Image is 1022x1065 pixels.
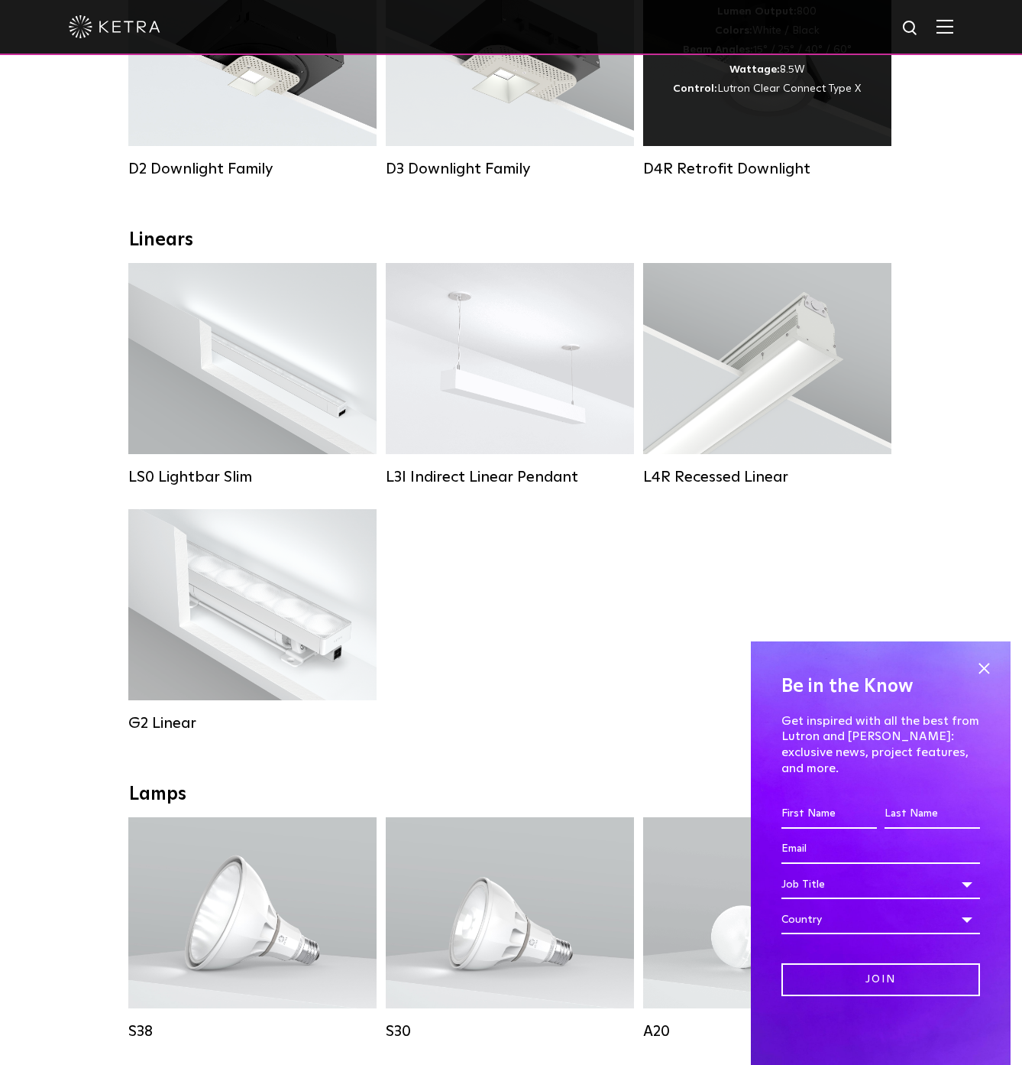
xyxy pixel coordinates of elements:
div: S30 [386,1022,634,1041]
a: S38 Lumen Output:1100Colors:White / BlackBase Type:E26 Edison Base / GU24Beam Angles:10° / 25° / ... [128,817,377,1041]
input: Join [781,963,980,996]
div: L3I Indirect Linear Pendant [386,468,634,486]
a: A20 Lumen Output:600 / 800Colors:White / BlackBase Type:E26 Edison Base / GU24Beam Angles:Omni-Di... [643,817,891,1041]
div: LS0 Lightbar Slim [128,468,377,486]
a: L3I Indirect Linear Pendant Lumen Output:400 / 600 / 800 / 1000Housing Colors:White / BlackContro... [386,263,634,486]
a: LS0 Lightbar Slim Lumen Output:200 / 350Colors:White / BlackControl:X96 Controller [128,263,377,486]
p: Get inspired with all the best from Lutron and [PERSON_NAME]: exclusive news, project features, a... [781,713,980,777]
a: S30 Lumen Output:1100Colors:White / BlackBase Type:E26 Edison Base / GU24Beam Angles:15° / 25° / ... [386,817,634,1041]
a: G2 Linear Lumen Output:400 / 700 / 1000Colors:WhiteBeam Angles:Flood / [GEOGRAPHIC_DATA] / Narrow... [128,509,377,732]
div: S38 [128,1022,377,1041]
input: Last Name [885,800,980,829]
div: L4R Recessed Linear [643,468,891,486]
span: Lutron Clear Connect Type X [717,83,861,94]
div: D4R Retrofit Downlight [643,160,891,178]
a: L4R Recessed Linear Lumen Output:400 / 600 / 800 / 1000Colors:White / BlackControl:Lutron Clear C... [643,263,891,486]
img: Hamburger%20Nav.svg [936,19,953,34]
div: Lamps [129,784,893,806]
div: D3 Downlight Family [386,160,634,178]
input: First Name [781,800,877,829]
img: ketra-logo-2019-white [69,15,160,38]
div: D2 Downlight Family [128,160,377,178]
div: Linears [129,229,893,252]
input: Email [781,835,980,864]
img: search icon [901,19,920,38]
div: Job Title [781,870,980,899]
h4: Be in the Know [781,672,980,701]
strong: Wattage: [729,64,780,75]
div: A20 [643,1022,891,1041]
div: Country [781,905,980,934]
div: G2 Linear [128,714,377,732]
strong: Control: [673,83,717,94]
